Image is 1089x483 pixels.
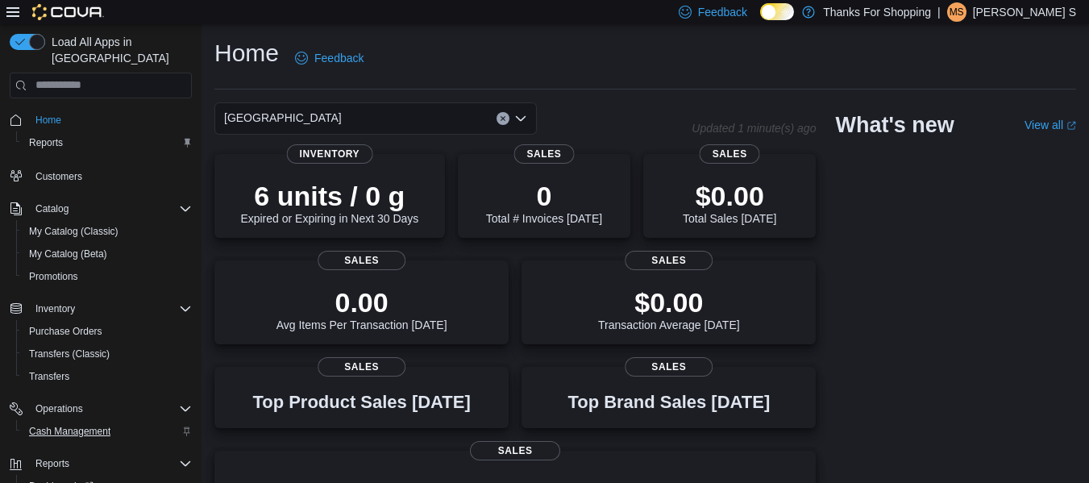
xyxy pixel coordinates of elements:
[287,144,373,164] span: Inventory
[23,222,192,241] span: My Catalog (Classic)
[29,270,78,283] span: Promotions
[35,202,69,215] span: Catalog
[1025,119,1076,131] a: View allExternal link
[23,267,85,286] a: Promotions
[23,244,192,264] span: My Catalog (Beta)
[937,2,941,22] p: |
[470,441,560,460] span: Sales
[835,112,954,138] h2: What's new
[29,110,192,130] span: Home
[29,425,110,438] span: Cash Management
[23,133,69,152] a: Reports
[23,344,192,364] span: Transfers (Classic)
[252,393,470,412] h3: Top Product Sales [DATE]
[224,108,342,127] span: [GEOGRAPHIC_DATA]
[29,136,63,149] span: Reports
[29,454,192,473] span: Reports
[29,110,68,130] a: Home
[760,20,761,21] span: Dark Mode
[3,298,198,320] button: Inventory
[625,251,713,270] span: Sales
[567,393,770,412] h3: Top Brand Sales [DATE]
[16,365,198,388] button: Transfers
[35,170,82,183] span: Customers
[683,180,776,225] div: Total Sales [DATE]
[973,2,1076,22] p: [PERSON_NAME] S
[823,2,931,22] p: Thanks For Shopping
[29,348,110,360] span: Transfers (Classic)
[289,42,370,74] a: Feedback
[29,165,192,185] span: Customers
[29,370,69,383] span: Transfers
[598,286,740,331] div: Transaction Average [DATE]
[23,222,125,241] a: My Catalog (Classic)
[240,180,418,212] p: 6 units / 0 g
[625,357,713,377] span: Sales
[16,243,198,265] button: My Catalog (Beta)
[598,286,740,319] p: $0.00
[35,457,69,470] span: Reports
[23,267,192,286] span: Promotions
[29,248,107,260] span: My Catalog (Beta)
[29,225,118,238] span: My Catalog (Classic)
[35,302,75,315] span: Inventory
[16,131,198,154] button: Reports
[3,108,198,131] button: Home
[318,357,406,377] span: Sales
[314,50,364,66] span: Feedback
[23,322,192,341] span: Purchase Orders
[760,3,794,20] input: Dark Mode
[497,112,509,125] button: Clear input
[3,164,198,187] button: Customers
[16,320,198,343] button: Purchase Orders
[947,2,966,22] div: Meade S
[29,399,192,418] span: Operations
[513,144,574,164] span: Sales
[692,122,816,135] p: Updated 1 minute(s) ago
[23,422,117,441] a: Cash Management
[29,325,102,338] span: Purchase Orders
[3,198,198,220] button: Catalog
[240,180,418,225] div: Expired or Expiring in Next 30 Days
[23,133,192,152] span: Reports
[16,220,198,243] button: My Catalog (Classic)
[45,34,192,66] span: Load All Apps in [GEOGRAPHIC_DATA]
[214,37,279,69] h1: Home
[16,265,198,288] button: Promotions
[23,367,76,386] a: Transfers
[29,167,89,186] a: Customers
[16,420,198,443] button: Cash Management
[29,299,192,319] span: Inventory
[16,343,198,365] button: Transfers (Classic)
[276,286,447,331] div: Avg Items Per Transaction [DATE]
[29,199,75,219] button: Catalog
[29,299,81,319] button: Inventory
[29,399,89,418] button: Operations
[32,4,104,20] img: Cova
[23,244,114,264] a: My Catalog (Beta)
[683,180,776,212] p: $0.00
[3,452,198,475] button: Reports
[23,422,192,441] span: Cash Management
[23,367,192,386] span: Transfers
[29,454,76,473] button: Reports
[486,180,602,212] p: 0
[3,398,198,420] button: Operations
[35,402,83,415] span: Operations
[486,180,602,225] div: Total # Invoices [DATE]
[23,322,109,341] a: Purchase Orders
[700,144,760,164] span: Sales
[35,114,61,127] span: Home
[1066,121,1076,131] svg: External link
[23,344,116,364] a: Transfers (Classic)
[514,112,527,125] button: Open list of options
[318,251,406,270] span: Sales
[29,199,192,219] span: Catalog
[698,4,747,20] span: Feedback
[276,286,447,319] p: 0.00
[950,2,964,22] span: MS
